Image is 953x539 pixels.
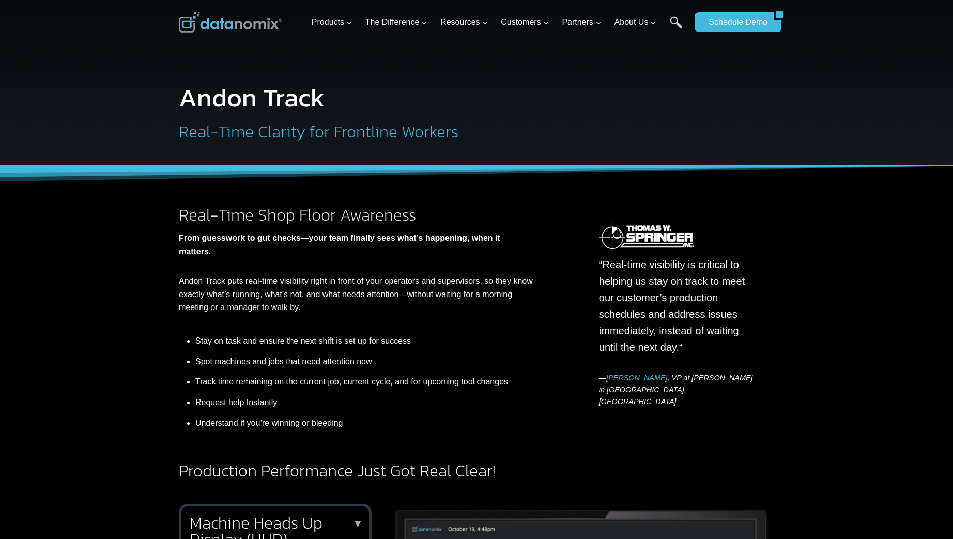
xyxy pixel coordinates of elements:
[606,374,667,382] a: [PERSON_NAME]
[312,16,352,29] span: Products
[179,274,533,314] p: Andon Track puts real-time visibility right in front of your operators and supervisors, so they k...
[179,207,533,223] h2: Real-Time Shop Floor Awareness
[179,234,500,256] strong: From guesswork to gut checks—your team finally sees what’s happening, when it matters.
[195,392,533,413] li: Request help Instantly
[599,374,753,406] em: — , VP at [PERSON_NAME] in [GEOGRAPHIC_DATA], [GEOGRAPHIC_DATA]
[670,16,683,39] a: Search
[501,16,549,29] span: Customers
[195,351,533,372] li: Spot machines and jobs that need attention now
[695,12,774,32] a: Schedule Demo
[365,16,428,29] span: The Difference
[179,124,602,140] h2: Real-Time Clarity for Frontline Workers
[179,12,282,33] img: Datanomix
[599,256,754,356] p: “Real-time visibility is critical to helping us stay on track to meet our customer’s production s...
[614,16,657,29] span: About Us
[179,463,774,479] h2: Production Performance Just Got Real Clear!
[195,331,533,351] li: Stay on task and ensure the next shift is set up for success
[195,413,533,434] li: Understand if you’re winning or bleeding
[440,16,488,29] span: Resources
[599,223,694,252] img: Datanomix Customer's include TW Springer
[308,6,690,39] nav: Primary Navigation
[179,85,602,111] h1: Andon Track
[562,16,601,29] span: Partners
[353,520,363,527] p: ▼
[195,372,533,392] li: Track time remaining on the current job, current cycle, and for upcoming tool changes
